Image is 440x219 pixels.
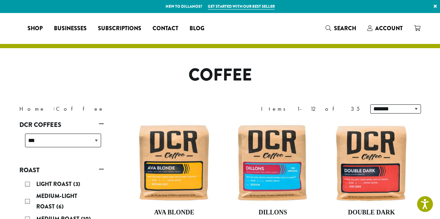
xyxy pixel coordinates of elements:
[19,105,45,112] a: Home
[134,209,215,217] h4: Ava Blonde
[331,122,412,203] img: Double-Dark-12oz-300x300.jpg
[190,24,204,33] span: Blog
[27,24,43,33] span: Shop
[14,65,426,85] h1: Coffee
[54,24,87,33] span: Businesses
[19,131,104,156] div: DCR Coffees
[53,102,55,113] span: ›
[334,24,356,32] span: Search
[36,192,77,211] span: Medium-Light Roast
[320,22,362,34] a: Search
[134,122,215,203] img: Ava-Blonde-12oz-1-300x300.jpg
[19,164,104,176] a: Roast
[208,4,275,9] a: Get started with our best seller
[232,122,313,203] img: Dillons-12oz-300x300.jpg
[375,24,403,32] span: Account
[36,180,73,188] span: Light Roast
[19,105,210,113] nav: Breadcrumb
[19,119,104,131] a: DCR Coffees
[232,209,313,217] h4: Dillons
[153,24,178,33] span: Contact
[22,23,48,34] a: Shop
[261,105,360,113] div: Items 1-12 of 35
[73,180,80,188] span: (3)
[56,202,64,211] span: (6)
[98,24,141,33] span: Subscriptions
[331,209,412,217] h4: Double Dark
